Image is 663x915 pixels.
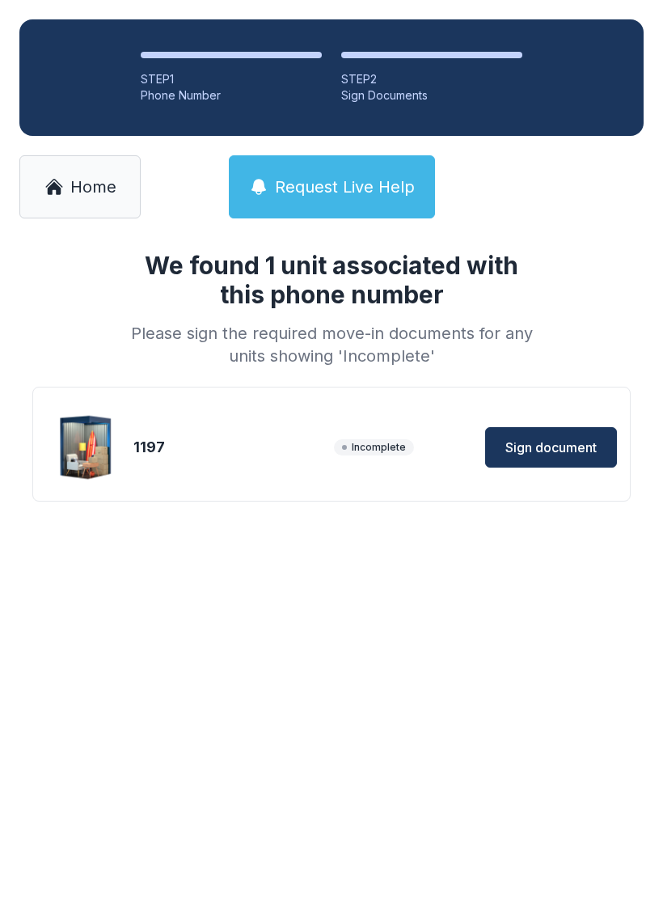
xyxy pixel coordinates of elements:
div: Phone Number [141,87,322,104]
span: Home [70,176,116,198]
div: STEP 2 [341,71,522,87]
span: Request Live Help [275,176,415,198]
span: Sign document [505,438,597,457]
div: STEP 1 [141,71,322,87]
div: 1197 [133,436,327,459]
span: Incomplete [334,439,414,455]
div: Please sign the required move-in documents for any units showing 'Incomplete' [125,322,538,367]
div: Sign Documents [341,87,522,104]
h1: We found 1 unit associated with this phone number [125,251,538,309]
